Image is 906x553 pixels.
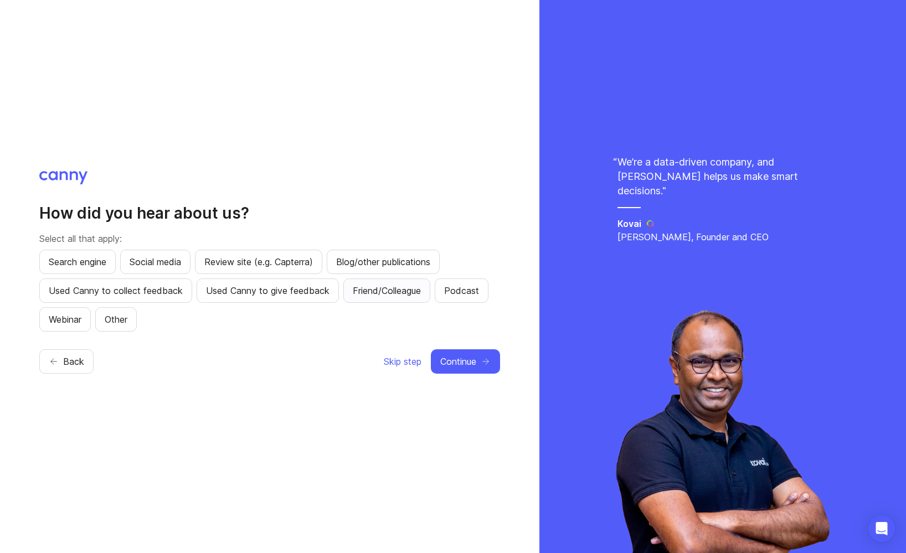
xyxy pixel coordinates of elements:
button: Social media [120,250,191,274]
p: We’re a data-driven company, and [PERSON_NAME] helps us make smart decisions. " [617,155,828,198]
span: Review site (e.g. Capterra) [204,255,313,268]
button: Used Canny to give feedback [197,278,339,303]
span: Social media [130,255,181,268]
img: saravana-fdffc8c2a6fa09d1791ca03b1e989ae1.webp [616,309,830,553]
button: Other [95,307,137,332]
button: Search engine [39,250,116,274]
h5: Kovai [617,217,641,230]
button: Used Canny to collect feedback [39,278,192,303]
button: Podcast [435,278,488,303]
button: Continue [431,349,500,374]
button: Skip step [383,349,422,374]
p: Select all that apply: [39,232,500,245]
span: Podcast [444,284,479,297]
span: Continue [440,355,476,368]
span: Other [105,313,127,326]
button: Blog/other publications [327,250,440,274]
div: Open Intercom Messenger [868,515,895,542]
span: Webinar [49,313,81,326]
span: Friend/Colleague [353,284,421,297]
button: Friend/Colleague [343,278,430,303]
span: Back [63,355,84,368]
button: Review site (e.g. Capterra) [195,250,322,274]
span: Used Canny to collect feedback [49,284,183,297]
p: [PERSON_NAME], Founder and CEO [617,230,828,244]
span: Skip step [384,355,421,368]
span: Blog/other publications [336,255,430,268]
button: Webinar [39,307,91,332]
span: Used Canny to give feedback [206,284,330,297]
h2: How did you hear about us? [39,203,500,223]
img: Kovai logo [646,219,655,228]
img: Canny logo [39,171,87,184]
button: Back [39,349,94,374]
span: Search engine [49,255,106,268]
